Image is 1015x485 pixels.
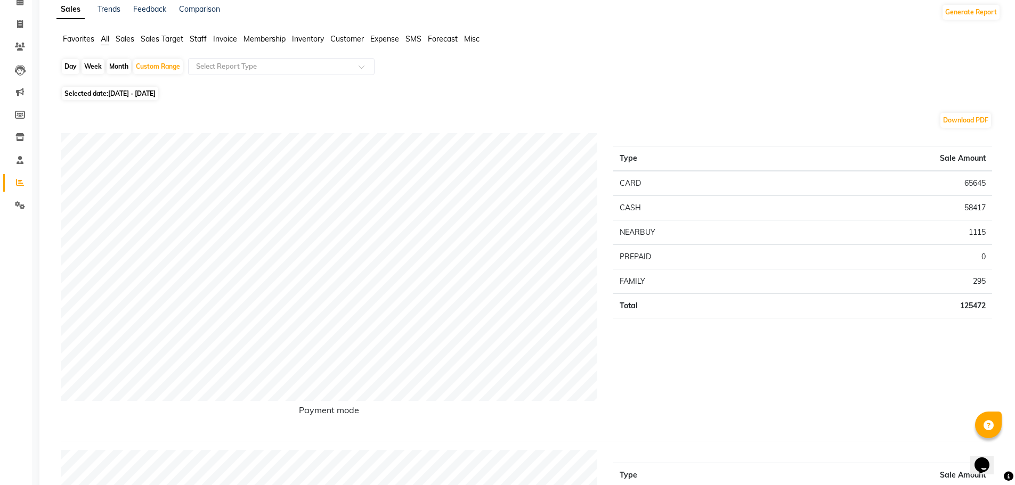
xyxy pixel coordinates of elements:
td: Total [613,294,785,318]
span: Forecast [428,34,458,44]
span: Expense [370,34,399,44]
td: CARD [613,171,785,196]
span: SMS [405,34,421,44]
span: Customer [330,34,364,44]
td: PREPAID [613,245,785,269]
td: 58417 [785,196,992,220]
span: [DATE] - [DATE] [108,89,156,97]
th: Sale Amount [785,146,992,171]
td: 1115 [785,220,992,245]
td: FAMILY [613,269,785,294]
td: 125472 [785,294,992,318]
span: Invoice [213,34,237,44]
span: Sales Target [141,34,183,44]
div: Custom Range [133,59,183,74]
a: Trends [98,4,120,14]
a: Comparison [179,4,220,14]
td: 295 [785,269,992,294]
th: Type [613,146,785,171]
span: Inventory [292,34,324,44]
button: Generate Report [943,5,1000,20]
iframe: chat widget [970,442,1004,474]
span: Selected date: [62,87,158,100]
div: Day [62,59,79,74]
td: CASH [613,196,785,220]
td: 65645 [785,171,992,196]
div: Week [82,59,104,74]
h6: Payment mode [61,405,597,420]
button: Download PDF [940,113,991,128]
span: Sales [116,34,134,44]
span: Membership [243,34,286,44]
td: NEARBUY [613,220,785,245]
span: All [101,34,109,44]
td: 0 [785,245,992,269]
div: Month [107,59,131,74]
span: Misc [464,34,480,44]
a: Feedback [133,4,166,14]
span: Favorites [63,34,94,44]
span: Staff [190,34,207,44]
